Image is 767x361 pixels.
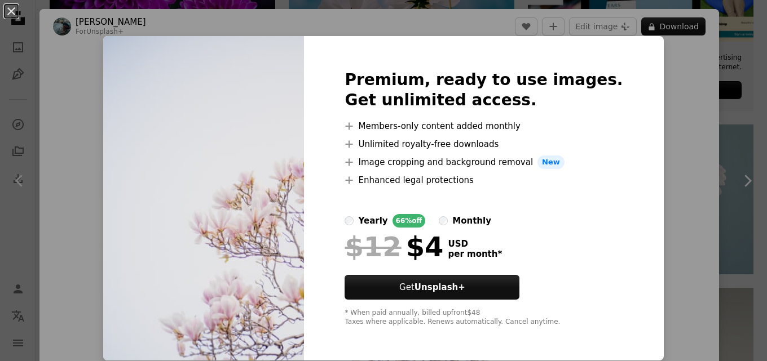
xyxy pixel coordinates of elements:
input: yearly66%off [345,216,354,225]
div: $4 [345,232,443,261]
div: * When paid annually, billed upfront $48 Taxes where applicable. Renews automatically. Cancel any... [345,309,623,327]
strong: Unsplash+ [415,282,465,292]
input: monthly [439,216,448,225]
span: $12 [345,232,401,261]
div: yearly [358,214,387,228]
li: Image cropping and background removal [345,155,623,169]
li: Unlimited royalty-free downloads [345,137,623,151]
span: per month * [448,249,502,259]
h2: Premium, ready to use images. Get unlimited access. [345,70,623,110]
span: New [537,155,565,169]
img: premium_photo-1743089558520-7026919fde11 [103,36,304,360]
div: monthly [452,214,491,228]
button: GetUnsplash+ [345,275,519,300]
li: Enhanced legal protections [345,173,623,187]
div: 66% off [393,214,426,228]
span: USD [448,239,502,249]
li: Members-only content added monthly [345,119,623,133]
